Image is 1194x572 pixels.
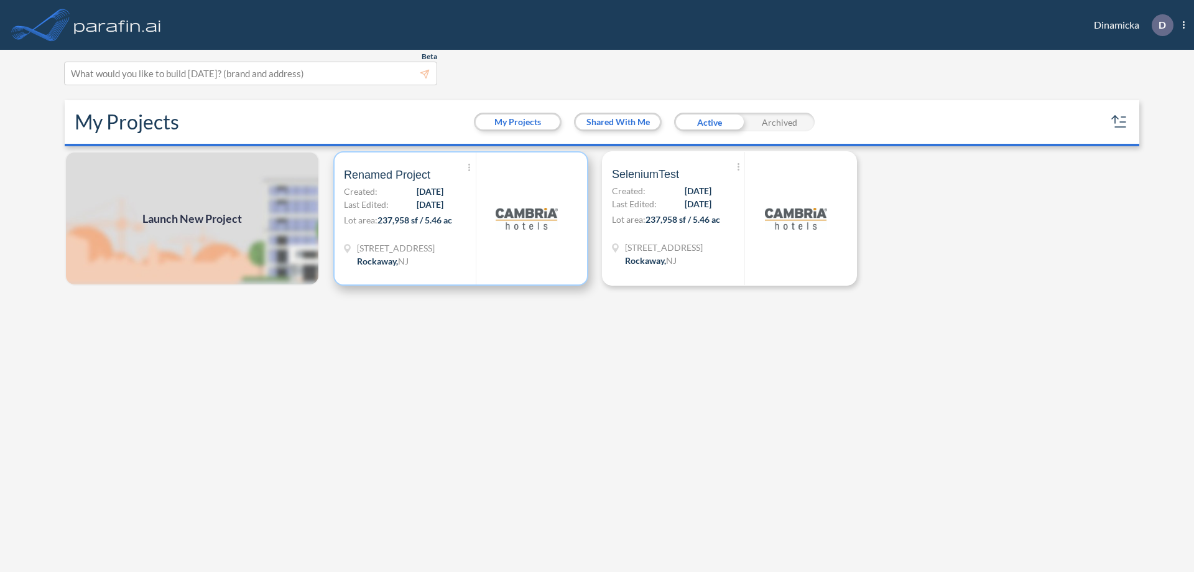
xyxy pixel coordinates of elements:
[1075,14,1185,36] div: Dinamicka
[612,214,646,225] span: Lot area:
[476,115,560,129] button: My Projects
[344,215,377,225] span: Lot area:
[612,197,657,210] span: Last Edited:
[75,110,179,134] h2: My Projects
[744,113,815,131] div: Archived
[612,167,679,182] span: SeleniumTest
[65,151,320,286] a: Launch New Project
[674,113,744,131] div: Active
[765,187,827,250] img: logo
[666,255,677,266] span: NJ
[357,256,398,266] span: Rockaway ,
[377,215,452,225] span: 237,958 sf / 5.46 ac
[625,255,666,266] span: Rockaway ,
[72,12,164,37] img: logo
[496,187,558,250] img: logo
[344,198,389,211] span: Last Edited:
[422,52,437,62] span: Beta
[625,241,703,254] span: 321 Mt Hope Ave
[576,115,660,129] button: Shared With Me
[65,151,320,286] img: add
[417,185,443,198] span: [DATE]
[357,241,435,255] span: 321 Mt Hope Ave
[646,214,720,225] span: 237,958 sf / 5.46 ac
[357,255,409,268] div: Rockaway, NJ
[685,184,711,197] span: [DATE]
[398,256,409,266] span: NJ
[685,197,711,210] span: [DATE]
[625,254,677,267] div: Rockaway, NJ
[1109,112,1129,132] button: sort
[142,210,242,227] span: Launch New Project
[344,167,430,182] span: Renamed Project
[417,198,443,211] span: [DATE]
[1159,19,1166,30] p: D
[612,184,646,197] span: Created:
[344,185,377,198] span: Created:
